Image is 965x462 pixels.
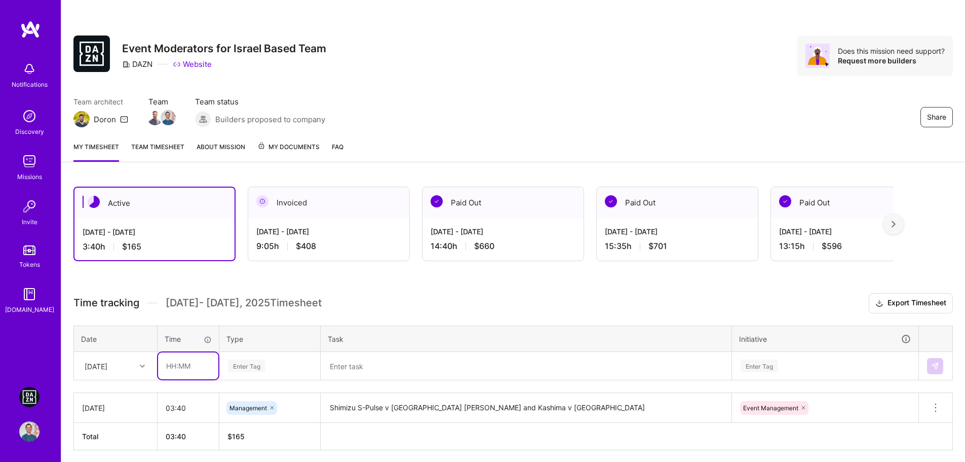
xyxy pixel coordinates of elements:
span: $ 165 [227,432,245,441]
a: Team Member Avatar [162,109,175,126]
span: My Documents [257,141,320,153]
span: $596 [822,241,842,252]
th: Type [219,326,321,352]
div: DAZN [122,59,152,69]
span: $701 [648,241,667,252]
img: Invoiced [256,195,268,207]
div: Invoiced [248,187,409,218]
a: Website [173,59,212,69]
img: Team Member Avatar [161,110,176,125]
div: Enter Tag [228,358,265,374]
img: Paid Out [779,195,791,207]
img: Builders proposed to company [195,111,211,127]
div: Invite [22,217,37,227]
div: Request more builders [838,56,945,65]
div: Notifications [12,79,48,90]
span: Management [229,404,267,412]
div: 13:15 h [779,241,924,252]
i: icon Mail [120,115,128,123]
img: Invite [19,196,40,217]
img: Paid Out [605,195,617,207]
span: $408 [296,241,316,252]
div: [DATE] [85,361,107,371]
div: Tokens [19,259,40,270]
i: icon Download [875,298,883,309]
a: FAQ [332,141,343,162]
div: Does this mission need support? [838,46,945,56]
img: Team Member Avatar [147,110,163,125]
img: Team Architect [73,111,90,127]
input: HH:MM [158,352,218,379]
img: User Avatar [19,421,40,442]
span: Event Management [743,404,798,412]
a: My timesheet [73,141,119,162]
div: Time [165,334,212,344]
textarea: Shimizu S-Pulse v [GEOGRAPHIC_DATA] [PERSON_NAME] and Kashima v [GEOGRAPHIC_DATA] [322,394,730,422]
div: [DATE] - [DATE] [83,227,226,237]
div: [DATE] - [DATE] [431,226,575,237]
th: Task [321,326,732,352]
img: bell [19,59,40,79]
button: Export Timesheet [869,293,953,313]
span: Team [148,96,175,107]
div: Paid Out [422,187,584,218]
a: About Mission [197,141,245,162]
div: 14:40 h [431,241,575,252]
a: Team timesheet [131,141,184,162]
div: Discovery [15,126,44,137]
img: Company Logo [73,35,110,72]
span: Builders proposed to company [215,114,325,125]
div: Doron [94,114,116,125]
span: Time tracking [73,297,139,309]
span: Share [927,112,946,122]
img: Avatar [805,44,830,68]
div: 15:35 h [605,241,750,252]
img: DAZN: Event Moderators for Israel Based Team [19,387,40,407]
span: Team status [195,96,325,107]
img: Submit [931,362,939,370]
img: discovery [19,106,40,126]
div: [DOMAIN_NAME] [5,304,54,315]
span: $165 [122,241,141,252]
img: logo [20,20,41,39]
span: Team architect [73,96,128,107]
img: guide book [19,284,40,304]
img: right [892,221,896,228]
span: [DATE] - [DATE] , 2025 Timesheet [166,297,322,309]
div: Missions [17,171,42,182]
div: [DATE] - [DATE] [256,226,401,237]
img: Paid Out [431,195,443,207]
div: Active [74,188,235,219]
button: Share [920,107,953,127]
i: icon Chevron [140,364,145,369]
div: Paid Out [771,187,932,218]
h3: Event Moderators for Israel Based Team [122,42,326,55]
th: Date [74,326,158,352]
div: [DATE] - [DATE] [779,226,924,237]
div: Paid Out [597,187,758,218]
img: tokens [23,245,35,255]
i: icon CompanyGray [122,60,130,68]
a: User Avatar [17,421,42,442]
th: Total [74,423,158,450]
a: Team Member Avatar [148,109,162,126]
input: HH:MM [158,395,219,421]
div: Enter Tag [741,358,778,374]
a: DAZN: Event Moderators for Israel Based Team [17,387,42,407]
th: 03:40 [158,423,219,450]
div: 3:40 h [83,241,226,252]
div: 9:05 h [256,241,401,252]
a: My Documents [257,141,320,162]
img: Active [88,196,100,208]
img: teamwork [19,151,40,171]
div: Initiative [739,333,911,345]
div: [DATE] [82,403,149,413]
div: [DATE] - [DATE] [605,226,750,237]
span: $660 [474,241,494,252]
